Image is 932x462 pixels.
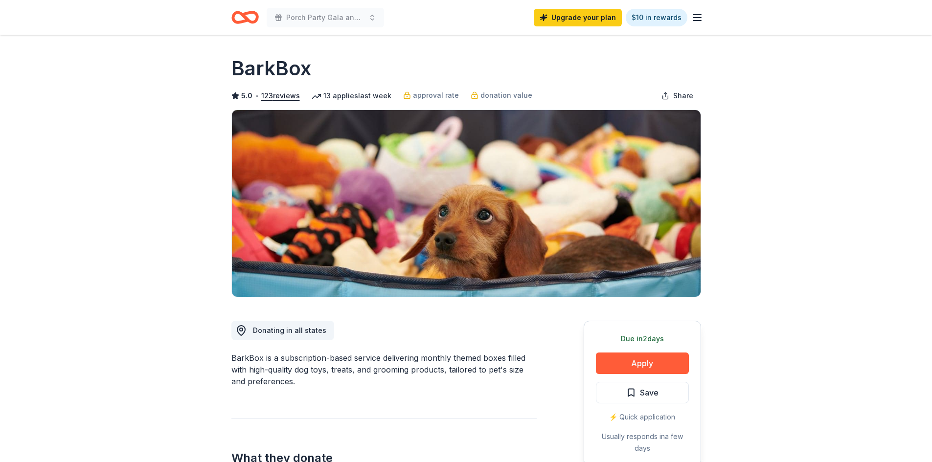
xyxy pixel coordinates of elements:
a: Upgrade your plan [534,9,622,26]
a: approval rate [403,89,459,101]
img: Image for BarkBox [232,110,701,297]
span: • [255,92,258,100]
a: Home [231,6,259,29]
span: Share [673,90,693,102]
button: Share [654,86,701,106]
a: donation value [471,89,532,101]
a: $10 in rewards [626,9,687,26]
button: Save [596,382,689,403]
div: ⚡️ Quick application [596,411,689,423]
button: Apply [596,352,689,374]
span: Donating in all states [253,326,326,334]
button: Porch Party Gala and Carshow [267,8,384,27]
h1: BarkBox [231,55,311,82]
span: 5.0 [241,90,252,102]
span: Save [640,386,659,399]
div: Due in 2 days [596,333,689,345]
span: donation value [480,89,532,101]
div: 13 applies last week [312,90,391,102]
div: Usually responds in a few days [596,431,689,454]
span: Porch Party Gala and Carshow [286,12,364,23]
button: 123reviews [261,90,300,102]
span: approval rate [413,89,459,101]
div: BarkBox is a subscription-based service delivering monthly themed boxes filled with high-quality ... [231,352,537,387]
